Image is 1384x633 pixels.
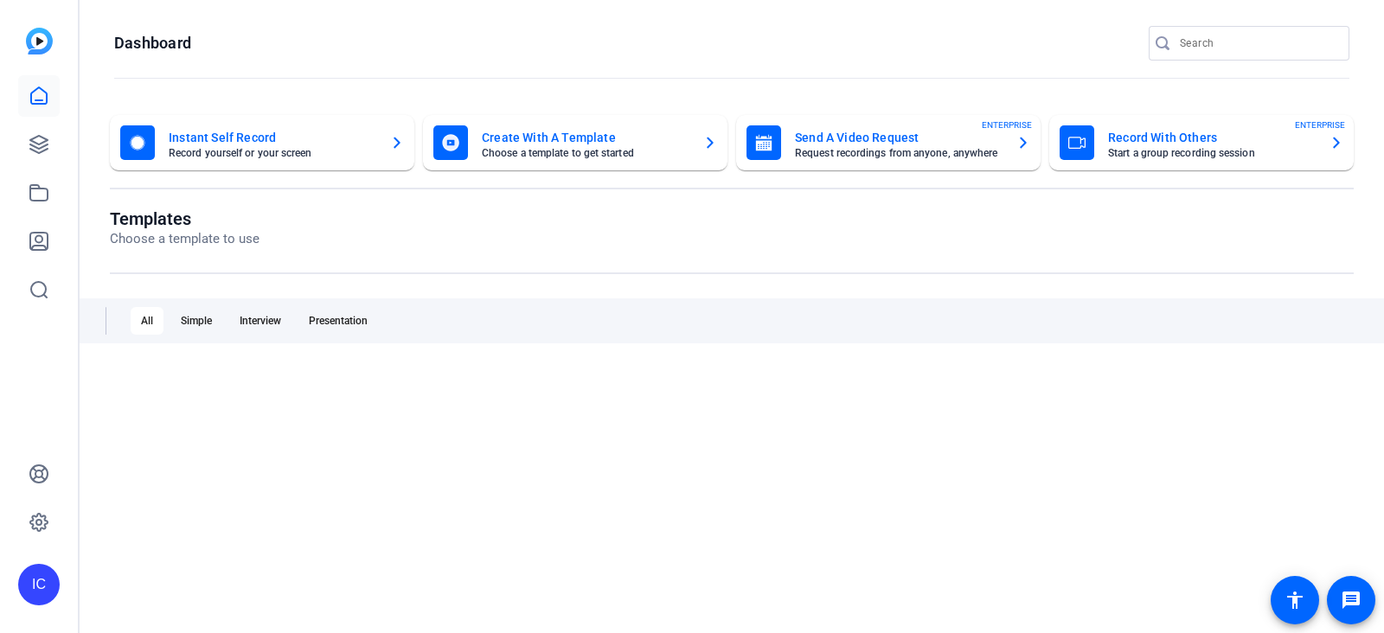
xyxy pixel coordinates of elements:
[482,127,689,148] mat-card-title: Create With A Template
[1180,33,1336,54] input: Search
[169,127,376,148] mat-card-title: Instant Self Record
[229,307,292,335] div: Interview
[298,307,378,335] div: Presentation
[795,148,1003,158] mat-card-subtitle: Request recordings from anyone, anywhere
[1295,118,1345,131] span: ENTERPRISE
[982,118,1032,131] span: ENTERPRISE
[170,307,222,335] div: Simple
[26,28,53,54] img: blue-gradient.svg
[169,148,376,158] mat-card-subtitle: Record yourself or your screen
[1108,148,1316,158] mat-card-subtitle: Start a group recording session
[795,127,1003,148] mat-card-title: Send A Video Request
[110,115,414,170] button: Instant Self RecordRecord yourself or your screen
[1049,115,1354,170] button: Record With OthersStart a group recording sessionENTERPRISE
[736,115,1041,170] button: Send A Video RequestRequest recordings from anyone, anywhereENTERPRISE
[1285,590,1305,611] mat-icon: accessibility
[114,33,191,54] h1: Dashboard
[18,564,60,605] div: IC
[482,148,689,158] mat-card-subtitle: Choose a template to get started
[1108,127,1316,148] mat-card-title: Record With Others
[423,115,727,170] button: Create With A TemplateChoose a template to get started
[110,208,259,229] h1: Templates
[131,307,163,335] div: All
[110,229,259,249] p: Choose a template to use
[1341,590,1362,611] mat-icon: message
